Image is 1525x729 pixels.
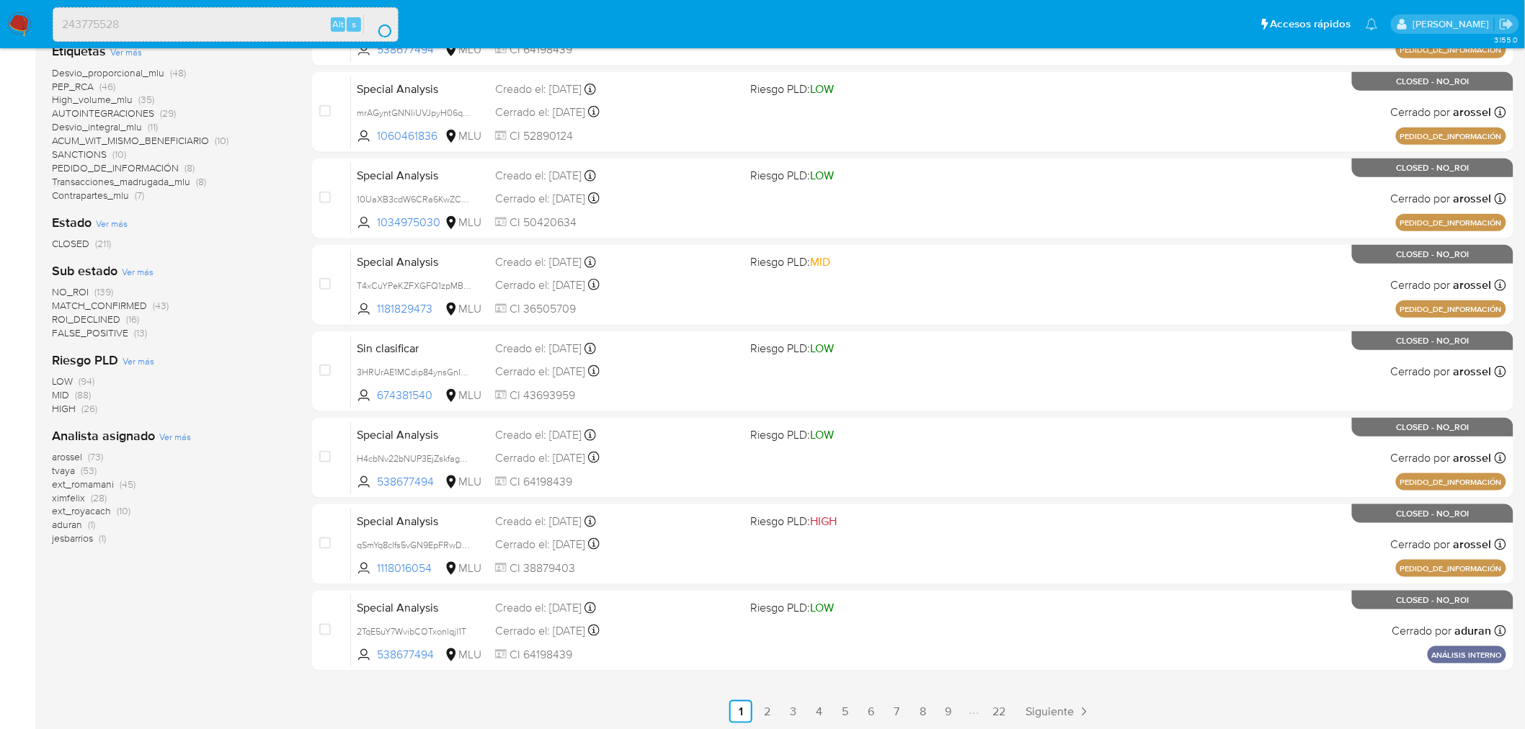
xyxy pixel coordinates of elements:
span: Alt [332,17,344,31]
span: Accesos rápidos [1271,17,1351,32]
button: search-icon [363,14,393,35]
a: Notificaciones [1366,18,1378,30]
span: s [352,17,356,31]
a: Salir [1499,17,1514,32]
input: Buscar usuario o caso... [53,15,398,34]
span: 3.155.0 [1494,34,1518,45]
p: gregorio.negri@mercadolibre.com [1413,17,1494,31]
